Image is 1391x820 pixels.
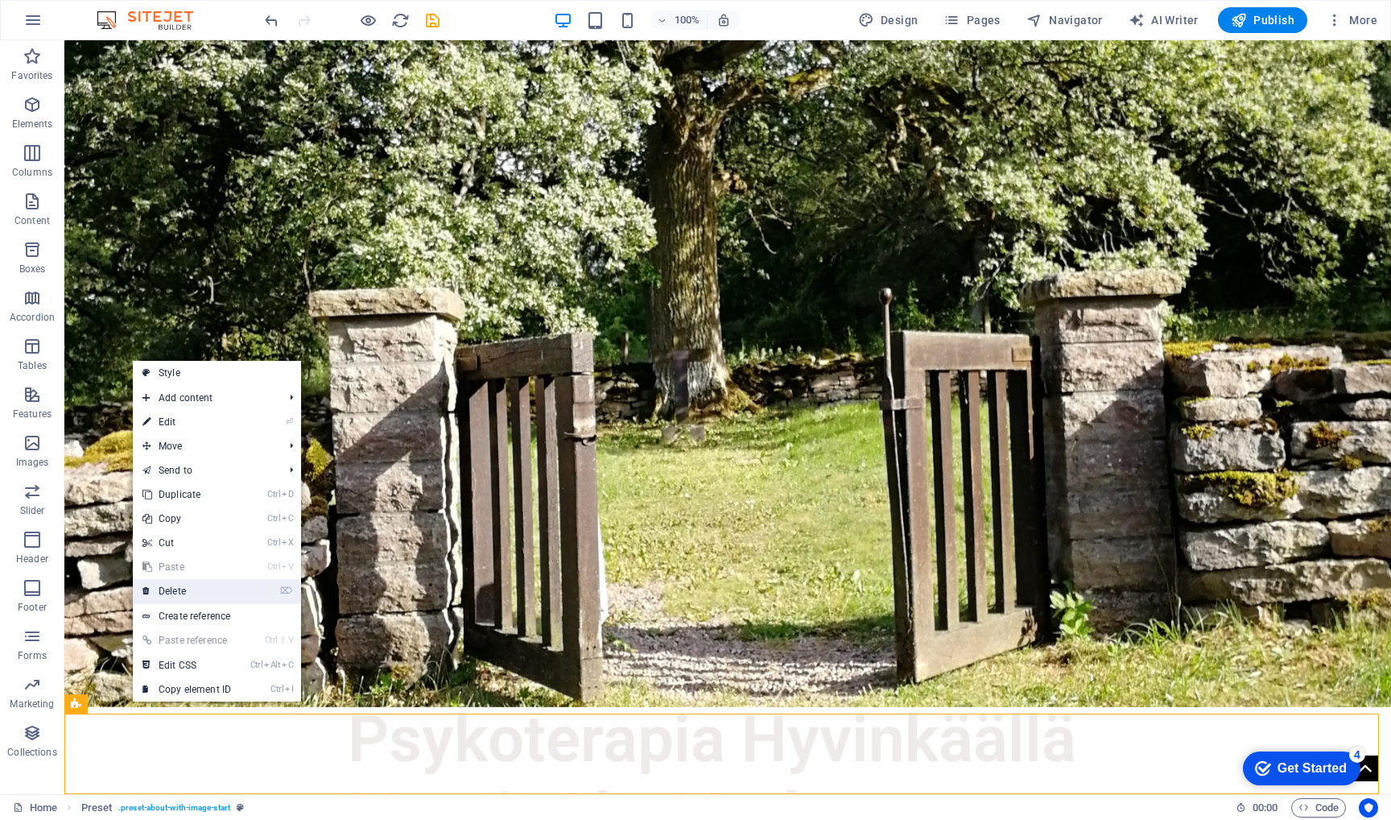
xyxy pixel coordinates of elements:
[133,361,301,385] a: Style
[1231,12,1294,28] span: Publish
[18,359,47,372] p: Tables
[47,18,117,32] div: Get Started
[262,10,281,30] button: undo
[133,628,241,652] a: Ctrl⇧VPaste reference
[133,604,301,628] a: Create reference
[391,11,410,30] i: Reload page
[270,684,283,694] i: Ctrl
[390,10,410,30] button: reload
[852,7,925,33] button: Design
[16,456,49,469] p: Images
[1236,798,1278,818] h6: Session time
[267,537,280,548] i: Ctrl
[133,507,241,531] a: CtrlCCopy
[264,660,280,670] i: Alt
[81,798,244,818] nav: breadcrumb
[358,10,378,30] button: Click here to leave preview mode and continue editing
[716,13,731,27] i: On resize automatically adjust zoom level to fit chosen device.
[250,660,263,670] i: Ctrl
[282,513,293,524] i: C
[1253,798,1277,818] span: 00 00
[285,684,293,694] i: I
[1218,7,1307,33] button: Publish
[133,653,241,677] a: CtrlAltCEdit CSS
[1298,798,1339,818] span: Code
[13,798,57,818] a: Click to cancel selection. Double-click to open Pages
[1359,798,1378,818] button: Usercentrics
[18,601,47,614] p: Footer
[852,7,925,33] div: Design (Ctrl+Alt+Y)
[119,3,135,19] div: 4
[423,11,442,30] i: Save (Ctrl+S)
[14,214,50,227] p: Content
[282,561,293,572] i: V
[937,7,1006,33] button: Pages
[13,408,52,420] p: Features
[858,12,918,28] span: Design
[12,166,52,179] p: Columns
[1020,7,1109,33] button: Navigator
[1122,7,1205,33] button: AI Writer
[288,635,293,645] i: V
[1291,798,1346,818] button: Code
[267,561,280,572] i: Ctrl
[133,434,277,458] span: Move
[20,504,45,517] p: Slider
[118,798,230,818] span: . preset-about-with-image-start
[262,11,281,30] i: Undo: Delete elements (Ctrl+Z)
[19,263,46,275] p: Boxes
[133,579,241,603] a: ⌦Delete
[133,555,241,579] a: CtrlVPaste
[133,458,277,482] a: Send to
[1320,7,1384,33] button: More
[1264,801,1266,814] span: :
[286,416,293,427] i: ⏎
[7,746,56,759] p: Collections
[267,489,280,499] i: Ctrl
[12,118,53,130] p: Elements
[81,798,113,818] span: Click to select. Double-click to edit
[279,635,287,645] i: ⇧
[267,513,280,524] i: Ctrl
[133,386,277,410] span: Add content
[237,803,244,812] i: This element is a customizable preset
[282,537,293,548] i: X
[1129,12,1199,28] span: AI Writer
[282,660,293,670] i: C
[93,10,213,30] img: Editor Logo
[16,553,48,565] p: Header
[11,69,52,82] p: Favorites
[265,635,278,645] i: Ctrl
[1026,12,1103,28] span: Navigator
[13,8,130,42] div: Get Started 4 items remaining, 20% complete
[650,10,708,30] button: 100%
[943,12,1000,28] span: Pages
[282,489,293,499] i: D
[133,482,241,507] a: CtrlDDuplicate
[133,531,241,555] a: CtrlXCut
[280,586,293,596] i: ⌦
[133,410,241,434] a: ⏎Edit
[10,311,55,324] p: Accordion
[18,649,47,662] p: Forms
[133,677,241,702] a: CtrlICopy element ID
[1327,12,1377,28] span: More
[423,10,442,30] button: save
[10,698,54,710] p: Marketing
[675,10,700,30] h6: 100%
